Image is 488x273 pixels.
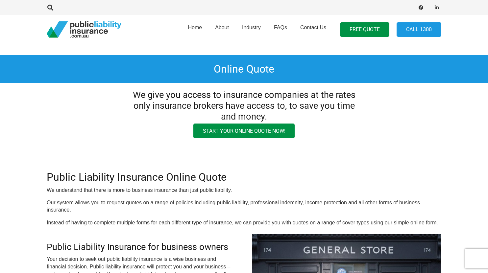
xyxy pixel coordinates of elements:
a: FAQs [267,13,294,46]
span: Contact Us [300,25,326,30]
a: Start your online quote now! [193,124,295,138]
p: Our system allows you to request quotes on a range of policies including public liability, profes... [47,199,441,214]
a: Contact Us [294,13,333,46]
a: Call 1300 [397,22,441,37]
span: FAQs [274,25,287,30]
a: Industry [235,13,267,46]
a: pli_logotransparent [47,21,121,38]
a: FREE QUOTE [340,22,389,37]
span: About [215,25,229,30]
h2: Public Liability Insurance Online Quote [47,171,441,183]
p: Instead of having to complete multiple forms for each different type of insurance, we can provide... [47,219,441,226]
a: About [208,13,235,46]
span: Home [188,25,202,30]
a: Home [181,13,208,46]
h3: Public Liability Insurance for business owners [47,242,236,253]
span: Industry [242,25,261,30]
a: Facebook [416,3,426,12]
h3: We give you access to insurance companies at the rates only insurance brokers have access to, to ... [132,90,356,122]
a: LinkedIn [432,3,441,12]
p: We understand that there is more to business insurance than just public liability. [47,187,441,194]
a: Search [44,5,57,11]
